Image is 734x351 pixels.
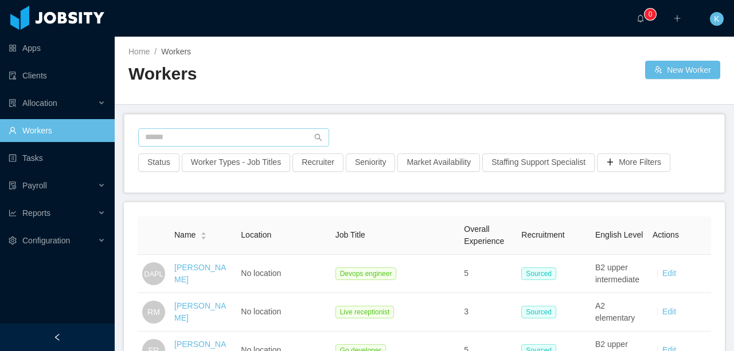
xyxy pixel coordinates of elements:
[174,301,226,322] a: [PERSON_NAME]
[22,208,50,218] span: Reports
[18,18,28,27] img: logo_orange.svg
[521,306,556,318] span: Sourced
[135,68,182,75] div: Palabras clave
[236,255,330,293] td: No location
[138,153,179,172] button: Status
[201,231,207,234] i: icon: caret-up
[182,153,290,172] button: Worker Types - Job Titles
[714,12,719,26] span: K
[335,230,365,239] span: Job Title
[60,68,88,75] div: Dominio
[521,267,556,280] span: Sourced
[637,14,645,22] i: icon: bell
[521,269,561,278] a: Sourced
[292,153,343,172] button: Recruiter
[314,133,322,141] i: icon: search
[521,230,564,239] span: Recruitment
[335,267,397,280] span: Devops engineer
[174,229,196,241] span: Name
[591,293,648,332] td: A2 elementary
[591,255,648,293] td: B2 upper intermediate
[48,66,57,76] img: tab_domain_overview_orange.svg
[645,9,656,20] sup: 0
[464,224,504,246] span: Overall Experience
[18,30,28,39] img: website_grey.svg
[9,119,106,142] a: icon: userWorkers
[335,306,395,318] span: Live receptionist
[128,47,150,56] a: Home
[595,230,643,239] span: English Level
[662,307,676,316] a: Edit
[32,18,56,27] div: v 4.0.25
[9,147,106,169] a: icon: profileTasks
[154,47,157,56] span: /
[459,293,517,332] td: 3
[122,66,131,76] img: tab_keywords_by_traffic_grey.svg
[9,209,17,217] i: icon: line-chart
[147,301,160,324] span: RM
[459,255,517,293] td: 5
[22,181,47,190] span: Payroll
[241,230,271,239] span: Location
[9,64,106,87] a: icon: auditClients
[30,30,128,39] div: Dominio: [DOMAIN_NAME]
[662,269,676,278] a: Edit
[144,263,163,284] span: DAPL
[653,230,679,239] span: Actions
[236,293,330,332] td: No location
[201,235,207,238] i: icon: caret-down
[9,182,17,190] i: icon: file-protect
[9,99,17,107] i: icon: solution
[9,37,106,60] a: icon: appstoreApps
[128,62,424,86] h2: Workers
[597,153,670,172] button: icon: plusMore Filters
[645,61,720,79] button: icon: usergroup-addNew Worker
[9,236,17,244] i: icon: setting
[200,230,207,238] div: Sort
[521,307,561,316] a: Sourced
[397,153,480,172] button: Market Availability
[174,263,226,284] a: [PERSON_NAME]
[673,14,681,22] i: icon: plus
[161,47,191,56] span: Workers
[22,236,70,245] span: Configuration
[22,98,57,108] span: Allocation
[482,153,595,172] button: Staffing Support Specialist
[346,153,395,172] button: Seniority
